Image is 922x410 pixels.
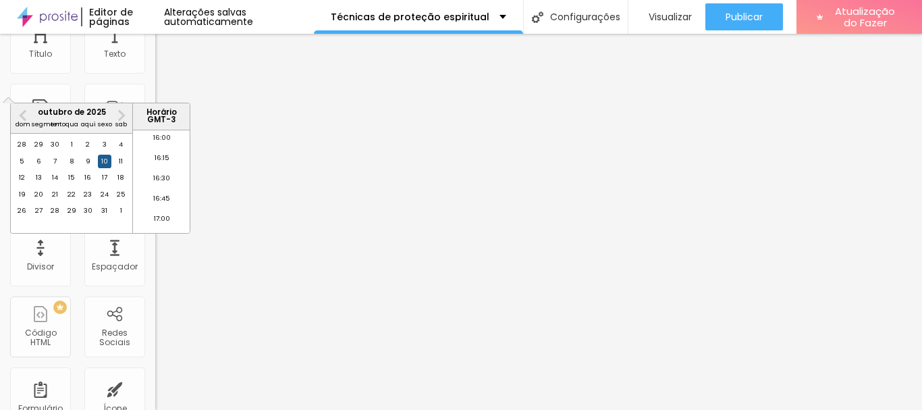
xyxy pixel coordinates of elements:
div: Choose sábado, 18 de outubro de 2025 [114,171,128,184]
font: 17:00 [154,214,170,223]
font: Alterações salvas automaticamente [164,5,253,28]
div: Choose quarta-feira, 22 de outubro de 2025 [65,188,78,201]
font: Visualizar [649,10,692,24]
font: Publicar [726,10,763,24]
div: month 2025-10 [14,137,130,220]
font: 16:00 [153,133,171,142]
div: Choose domingo, 19 de outubro de 2025 [16,188,29,201]
button: Publicar [705,3,783,30]
div: Choose sexta-feira, 17 de outubro de 2025 [98,171,111,184]
div: Choose quarta-feira, 8 de outubro de 2025 [65,155,78,168]
font: 16:30 [153,174,170,182]
div: Choose quinta-feira, 2 de outubro de 2025 [81,138,94,151]
div: Choose quinta-feira, 9 de outubro de 2025 [81,155,94,168]
font: outubro de 2025 [38,107,106,118]
font: Espaçador [92,261,138,272]
font: Editor de páginas [89,5,133,28]
div: Choose terça-feira, 21 de outubro de 2025 [49,188,62,201]
div: Choose terça-feira, 7 de outubro de 2025 [49,155,62,168]
font: Divisor [27,261,54,272]
font: Técnicas de proteção espiritual [331,10,489,24]
img: Ícone [532,11,543,23]
div: Choose sexta-feira, 24 de outubro de 2025 [98,188,111,201]
font: sexo [98,120,112,128]
font: Horário [146,107,177,118]
div: Choose domingo, 12 de outubro de 2025 [16,171,29,184]
font: 16:45 [153,194,170,203]
div: Choose sábado, 1 de novembro de 2025 [114,204,128,217]
div: Choose quinta-feira, 16 de outubro de 2025 [81,171,94,184]
font: aqui [81,120,96,128]
div: Choose domingo, 5 de outubro de 2025 [16,155,29,168]
div: Choose terça-feira, 28 de outubro de 2025 [49,204,62,217]
font: qua [65,120,78,128]
div: Choose segunda-feira, 13 de outubro de 2025 [32,171,45,184]
div: Choose segunda-feira, 27 de outubro de 2025 [32,204,45,217]
font: Texto [104,48,126,59]
font: Código HTML [25,327,57,348]
font: Configurações [550,10,620,24]
button: Mês anterior [12,105,34,126]
div: Choose segunda-feira, 20 de outubro de 2025 [32,188,45,201]
font: ter [51,120,60,128]
button: Visualizar [628,3,705,30]
div: Choose quinta-feira, 23 de outubro de 2025 [81,188,94,201]
div: Choose domingo, 26 de outubro de 2025 [16,204,29,217]
div: Choose quarta-feira, 29 de outubro de 2025 [65,204,78,217]
div: Choose segunda-feira, 29 de setembro de 2025 [32,138,45,151]
font: 16:15 [155,153,169,162]
font: Atualização do Fazer [835,4,895,30]
font: GMT [147,114,166,125]
div: Choose terça-feira, 14 de outubro de 2025 [49,171,62,184]
div: Choose sexta-feira, 31 de outubro de 2025 [98,204,111,217]
div: Choose sexta-feira, 10 de outubro de 2025 [98,155,111,168]
div: Choose sábado, 25 de outubro de 2025 [114,188,128,201]
font: Título [29,48,52,59]
div: Choose terça-feira, 30 de setembro de 2025 [49,138,62,151]
div: Choose quarta-feira, 1 de outubro de 2025 [65,138,78,151]
div: Choose sábado, 11 de outubro de 2025 [114,155,128,168]
div: Choose quarta-feira, 15 de outubro de 2025 [65,171,78,184]
font: Redes Sociais [99,327,130,348]
div: Choose sábado, 4 de outubro de 2025 [114,138,128,151]
button: Próximo mês [111,105,132,126]
div: Choose segunda-feira, 6 de outubro de 2025 [32,155,45,168]
div: Choose sexta-feira, 3 de outubro de 2025 [98,138,111,151]
div: Choose domingo, 28 de setembro de 2025 [16,138,29,151]
div: Choose quinta-feira, 30 de outubro de 2025 [81,204,94,217]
